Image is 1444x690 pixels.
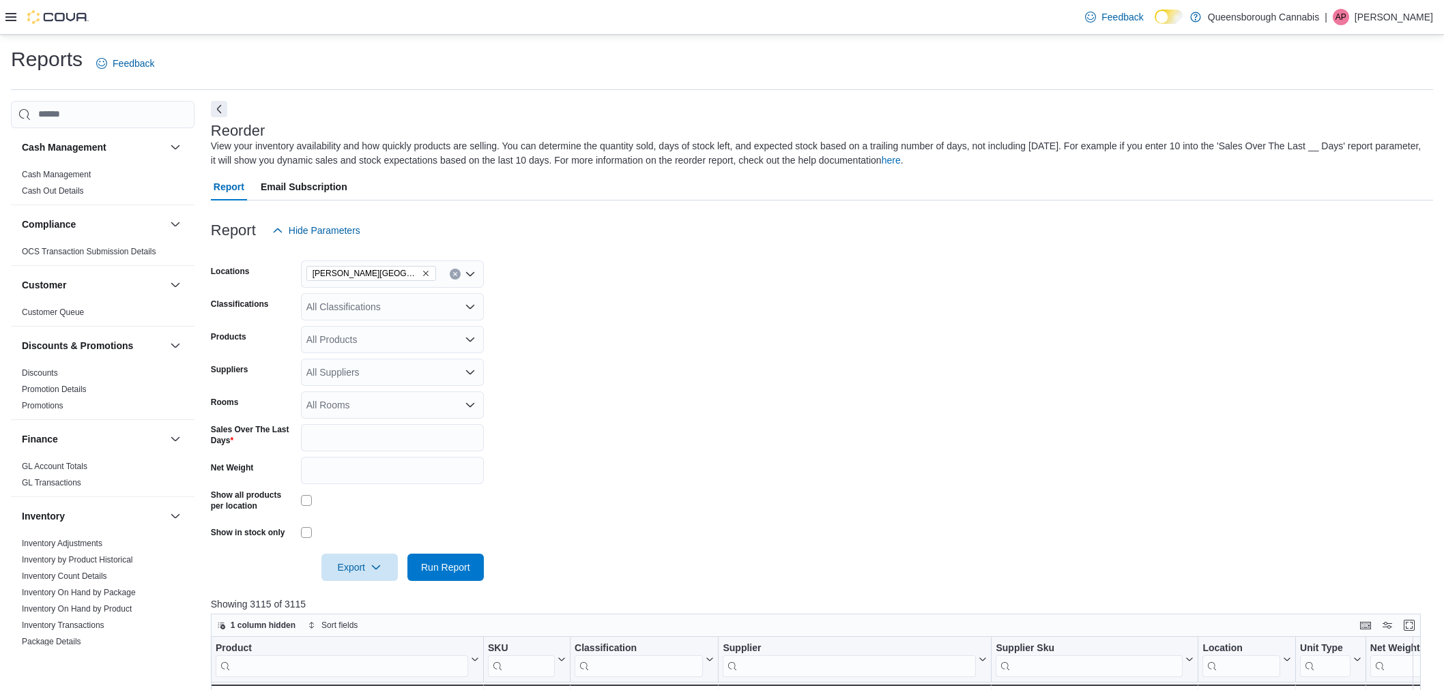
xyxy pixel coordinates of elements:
[267,217,366,244] button: Hide Parameters
[465,400,476,410] button: Open list of options
[421,560,470,574] span: Run Report
[11,166,194,205] div: Cash Management
[22,217,76,231] h3: Compliance
[113,57,154,70] span: Feedback
[1101,10,1143,24] span: Feedback
[27,10,89,24] img: Cova
[723,642,976,676] div: Supplier
[91,50,160,77] a: Feedback
[1357,617,1374,633] button: Keyboard shortcuts
[22,509,65,523] h3: Inventory
[216,642,468,655] div: Product
[11,458,194,496] div: Finance
[167,431,184,447] button: Finance
[1300,642,1351,676] div: Unit Type
[313,267,419,280] span: [PERSON_NAME][GEOGRAPHIC_DATA]
[575,642,714,676] button: Classification
[211,490,295,511] label: Show all products per location
[22,604,132,614] a: Inventory On Hand by Product
[723,642,987,676] button: Supplier
[488,642,555,655] div: SKU
[1335,9,1346,25] span: AP
[22,462,87,471] a: GL Account Totals
[302,617,363,633] button: Sort fields
[261,173,347,200] span: Email Subscription
[22,432,58,446] h3: Finance
[216,642,468,676] div: Product
[465,301,476,312] button: Open list of options
[1155,24,1155,25] span: Dark Mode
[22,432,164,446] button: Finance
[422,269,430,277] button: Remove Scott 72 Centre from selection in this group
[22,401,63,410] a: Promotions
[22,246,156,257] span: OCS Transaction Submission Details
[22,603,132,614] span: Inventory On Hand by Product
[1080,3,1149,31] a: Feedback
[22,339,164,352] button: Discounts & Promotions
[996,642,1183,676] div: Supplier Sku
[22,555,133,565] a: Inventory by Product Historical
[1401,617,1417,633] button: Enter fullscreen
[22,620,104,631] span: Inventory Transactions
[1333,9,1349,25] div: April Petrie
[1355,9,1433,25] p: [PERSON_NAME]
[211,597,1433,611] p: Showing 3115 of 3115
[22,247,156,256] a: OCS Transaction Submission Details
[1155,10,1183,24] input: Dark Mode
[22,169,91,180] span: Cash Management
[22,367,58,378] span: Discounts
[407,554,484,581] button: Run Report
[22,278,66,292] h3: Customer
[22,217,164,231] button: Compliance
[575,642,703,655] div: Classification
[214,173,244,200] span: Report
[1325,9,1327,25] p: |
[1202,642,1291,676] button: Location
[882,155,901,166] a: here
[22,478,81,487] a: GL Transactions
[289,224,360,237] span: Hide Parameters
[167,216,184,232] button: Compliance
[211,139,1426,168] div: View your inventory availability and how quickly products are selling. You can determine the quan...
[211,331,246,342] label: Products
[22,636,81,647] span: Package Details
[22,637,81,646] a: Package Details
[22,400,63,411] span: Promotions
[11,243,194,265] div: Compliance
[211,266,250,277] label: Locations
[22,588,136,597] a: Inventory On Hand by Package
[22,587,136,598] span: Inventory On Hand by Package
[22,571,107,581] a: Inventory Count Details
[22,339,133,352] h3: Discounts & Promotions
[1202,642,1280,655] div: Location
[996,642,1194,676] button: Supplier Sku
[465,334,476,345] button: Open list of options
[22,571,107,582] span: Inventory Count Details
[1379,617,1396,633] button: Display options
[22,278,164,292] button: Customer
[22,307,84,318] span: Customer Queue
[330,554,390,581] span: Export
[996,642,1183,655] div: Supplier Sku
[22,539,102,548] a: Inventory Adjustments
[11,304,194,326] div: Customer
[22,509,164,523] button: Inventory
[211,123,265,139] h3: Reorder
[216,642,479,676] button: Product
[22,186,84,196] a: Cash Out Details
[22,461,87,472] span: GL Account Totals
[211,424,295,446] label: Sales Over The Last Days
[488,642,555,676] div: SKU URL
[1300,642,1361,676] button: Unit Type
[167,277,184,293] button: Customer
[211,397,239,408] label: Rooms
[211,222,256,239] h3: Report
[723,642,976,655] div: Supplier
[488,642,566,676] button: SKU
[22,384,87,395] span: Promotion Details
[22,140,106,154] h3: Cash Management
[321,554,398,581] button: Export
[575,642,703,676] div: Classification
[1300,642,1351,655] div: Unit Type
